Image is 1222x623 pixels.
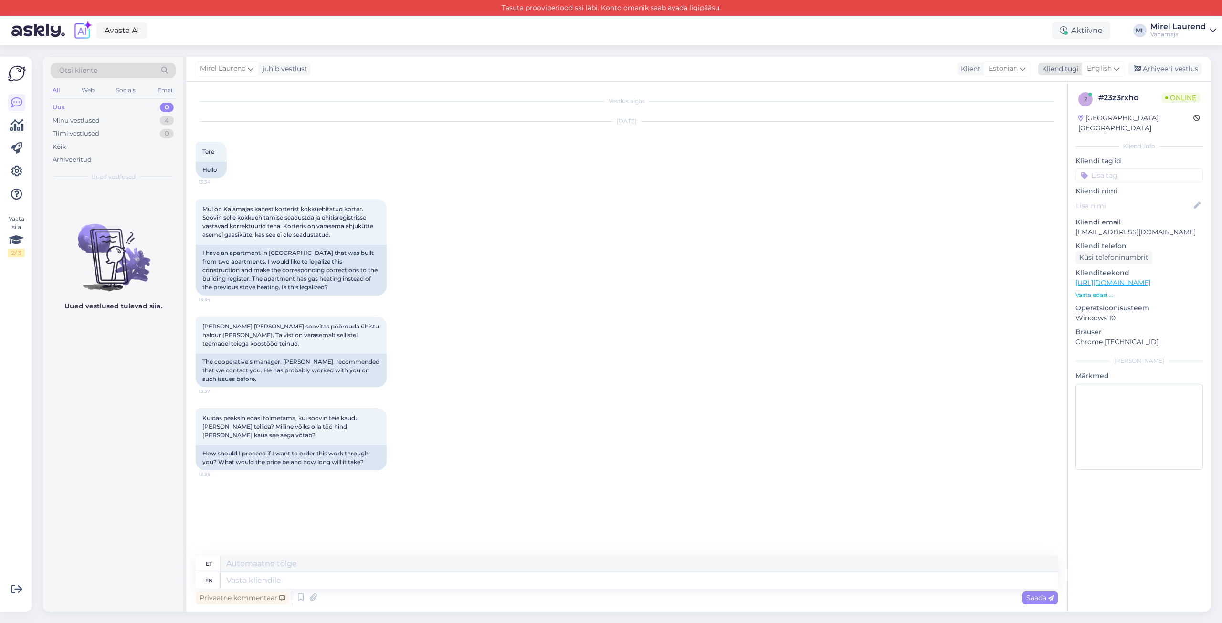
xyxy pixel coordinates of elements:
div: The cooperative's manager, [PERSON_NAME], recommended that we contact you. He has probably worked... [196,354,387,387]
div: Vestlus algas [196,97,1058,106]
div: Kõik [53,142,66,152]
span: Otsi kliente [59,65,97,75]
p: Chrome [TECHNICAL_ID] [1075,337,1203,347]
div: Privaatne kommentaar [196,591,289,604]
div: Hello [196,162,227,178]
span: 13:38 [199,471,234,478]
p: Brauser [1075,327,1203,337]
div: All [51,84,62,96]
div: Klienditugi [1038,64,1079,74]
span: Mirel Laurend [200,63,246,74]
span: 13:37 [199,388,234,395]
div: Arhiveeritud [53,155,92,165]
div: Mirel Laurend [1150,23,1206,31]
div: Vaata siia [8,214,25,257]
span: Saada [1026,593,1054,602]
div: [GEOGRAPHIC_DATA], [GEOGRAPHIC_DATA] [1078,113,1193,133]
span: [PERSON_NAME] [PERSON_NAME] soovitas pöörduda ühistu haldur [PERSON_NAME]. Ta vist on varasemalt ... [202,323,380,347]
p: Kliendi tag'id [1075,156,1203,166]
img: explore-ai [73,21,93,41]
span: English [1087,63,1112,74]
span: 13:35 [199,296,234,303]
a: Avasta AI [96,22,147,39]
span: Online [1161,93,1200,103]
div: juhib vestlust [259,64,307,74]
span: Estonian [989,63,1018,74]
div: ML [1133,24,1147,37]
div: en [205,572,213,589]
div: [PERSON_NAME] [1075,357,1203,365]
a: [URL][DOMAIN_NAME] [1075,278,1150,287]
div: Küsi telefoninumbrit [1075,251,1152,264]
span: Uued vestlused [91,172,136,181]
div: Klient [957,64,980,74]
div: et [206,556,212,572]
p: Operatsioonisüsteem [1075,303,1203,313]
div: I have an apartment in [GEOGRAPHIC_DATA] that was built from two apartments. I would like to lega... [196,245,387,296]
img: No chats [43,207,183,293]
p: Uued vestlused tulevad siia. [64,301,162,311]
p: Vaata edasi ... [1075,291,1203,299]
div: Minu vestlused [53,116,100,126]
a: Mirel LaurendVanamaja [1150,23,1216,38]
input: Lisa tag [1075,168,1203,182]
p: Klienditeekond [1075,268,1203,278]
p: Kliendi nimi [1075,186,1203,196]
span: Tere [202,148,214,155]
div: Arhiveeri vestlus [1128,63,1202,75]
img: Askly Logo [8,64,26,83]
div: 4 [160,116,174,126]
p: Kliendi email [1075,217,1203,227]
p: Kliendi telefon [1075,241,1203,251]
div: 2 / 3 [8,249,25,257]
div: Uus [53,103,65,112]
div: 0 [160,129,174,138]
div: [DATE] [196,117,1058,126]
span: Mul on Kalamajas kahest korterist kokkuehitatud korter. Soovin selle kokkuehitamise seadustda ja ... [202,205,375,238]
div: Kliendi info [1075,142,1203,150]
div: Vanamaja [1150,31,1206,38]
p: [EMAIL_ADDRESS][DOMAIN_NAME] [1075,227,1203,237]
p: Windows 10 [1075,313,1203,323]
span: Kuidas peaksin edasi toimetama, kui soovin teie kaudu [PERSON_NAME] tellida? Milline võiks olla t... [202,414,360,439]
div: Web [80,84,96,96]
div: Socials [114,84,137,96]
input: Lisa nimi [1076,201,1192,211]
div: How should I proceed if I want to order this work through you? What would the price be and how lo... [196,445,387,470]
div: Email [156,84,176,96]
div: Aktiivne [1052,22,1110,39]
div: 0 [160,103,174,112]
div: # 23z3rxho [1098,92,1161,104]
div: Tiimi vestlused [53,129,99,138]
p: Märkmed [1075,371,1203,381]
span: 13:34 [199,179,234,186]
span: 2 [1084,95,1087,103]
